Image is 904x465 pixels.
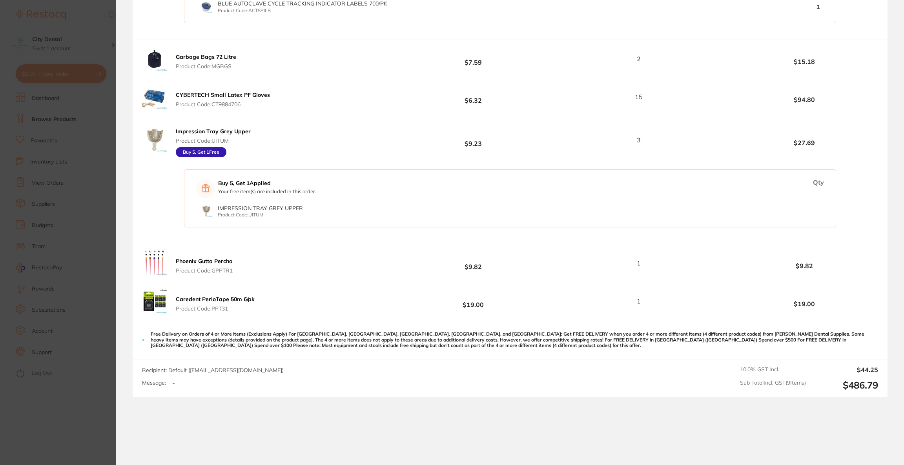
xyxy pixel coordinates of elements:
span: Product Code: MGBGS [176,63,236,69]
span: 1 [637,298,641,305]
button: Impression Tray Grey Upper Product Code:UITUM Buy 5, Get 1Free [173,128,253,158]
button: Phoenix Gutta Percha Product Code:GPPTR1 [173,258,235,274]
p: Product Code: UITUM [218,212,303,218]
b: $19.00 [400,294,547,309]
p: Free Delivery on Orders of 4 or More Items (Exclusions Apply) For [GEOGRAPHIC_DATA], [GEOGRAPHIC_... [151,331,878,348]
img: bTh4Zmt3bw [142,46,167,71]
b: $15.18 [731,58,878,65]
span: Sub Total Incl. GST ( 9 Items) [740,380,806,391]
img: ajZhOWNzaw [142,84,167,109]
img: NzNjOHQydA [142,127,167,153]
b: $7.59 [400,51,547,66]
span: 2 [637,55,641,62]
button: Garbage Bags 72 Litre Product Code:MGBGS [173,53,239,70]
div: Buy 5, Get 1 Free [176,147,226,157]
p: Product Code: ACTSPILB [218,8,387,13]
p: Your free item(s) are included in this order. [218,189,316,194]
b: $9.23 [400,133,547,147]
b: $94.80 [731,96,878,103]
img: bXNiMjgzYw [142,251,167,276]
span: 15 [635,93,643,100]
span: Product Code: GPPTR1 [176,267,233,274]
span: Product Code: UITUM [176,138,251,144]
img: MjB3Z3Z0dA [200,1,212,13]
span: 1 [637,260,641,267]
b: Phoenix Gutta Percha [176,258,233,265]
b: Caredent PerioTape 50m 6/pk [176,296,255,303]
b: $9.82 [731,262,878,269]
output: $486.79 [812,380,878,391]
img: NzNjOHQydA [200,205,212,217]
span: 10.0 % GST Incl. [740,366,806,373]
output: $44.25 [812,366,878,373]
span: Product Code: PPT31 [176,305,255,312]
button: CYBERTECH Small Latex PF Gloves Product Code:CT9884706 [173,91,272,108]
label: Message: [142,380,166,386]
span: 3 [637,136,641,143]
span: Qty [813,178,824,186]
span: Recipient: Default ( [EMAIL_ADDRESS][DOMAIN_NAME] ) [142,367,284,374]
b: CYBERTECH Small Latex PF Gloves [176,91,270,98]
b: $9.82 [400,256,547,271]
img: cDBoOXg2Nw [142,289,167,314]
span: Impression Tray Grey Upper [218,205,303,212]
b: $6.32 [400,89,547,104]
strong: Buy 5, Get 1 Applied [218,180,316,186]
b: Impression Tray Grey Upper [176,128,251,135]
b: 1 [817,4,820,10]
button: Caredent PerioTape 50m 6/pk Product Code:PPT31 [173,296,257,312]
b: $27.69 [731,139,878,146]
span: Product Code: CT9884706 [176,101,270,107]
p: - [172,380,175,387]
b: Garbage Bags 72 Litre [176,53,236,60]
b: $19.00 [731,300,878,307]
